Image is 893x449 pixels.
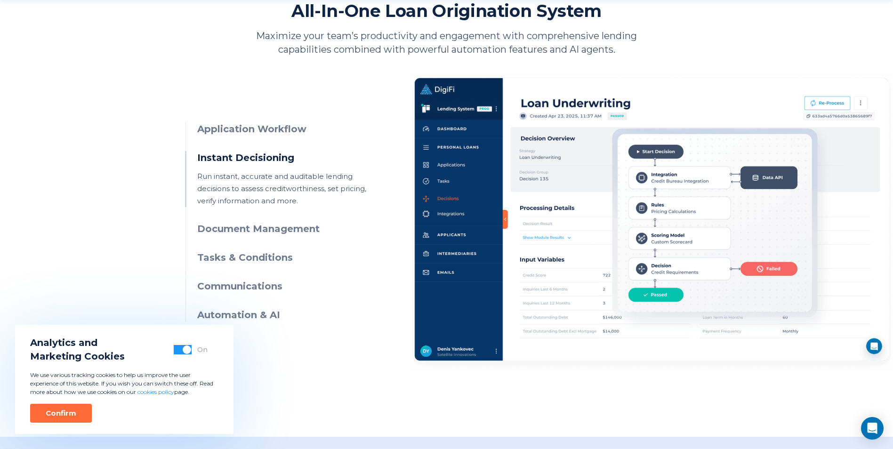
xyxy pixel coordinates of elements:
div: On [197,345,208,354]
p: We use various tracking cookies to help us improve the user experience of this website. If you wi... [30,371,218,396]
p: Maximize your team’s productivity and engagement with comprehensive lending capabilities combined... [242,29,652,56]
span: Marketing Cookies [30,350,125,363]
div: Confirm [46,409,76,418]
p: Run instant, accurate and auditable lending decisions to assess creditworthiness, set pricing, ve... [197,170,368,207]
span: Analytics and [30,336,125,350]
h3: Instant Decisioning [197,151,368,165]
button: Confirm [30,404,92,423]
h3: Communications [197,280,368,293]
div: Open Intercom Messenger [861,417,884,440]
img: Instant Decisioning [410,73,893,371]
a: cookies policy [137,388,174,395]
h3: Document Management [197,222,368,236]
h3: Automation & AI [197,308,368,322]
h3: Tasks & Conditions [197,251,368,265]
h3: Application Workflow [197,122,368,136]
